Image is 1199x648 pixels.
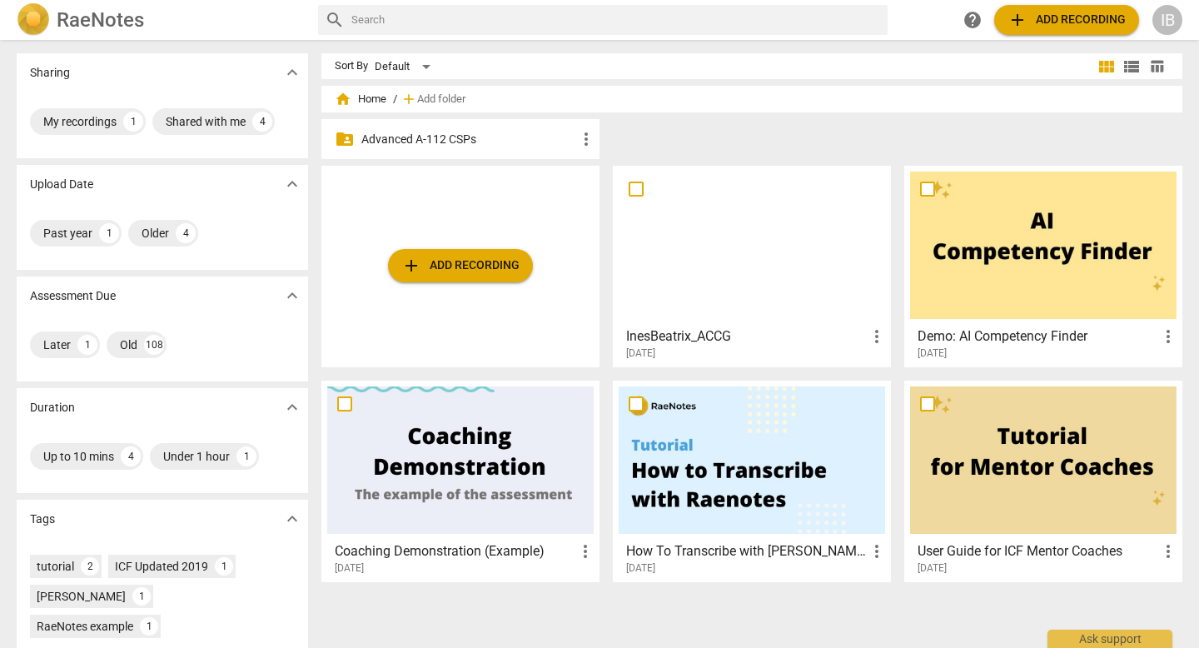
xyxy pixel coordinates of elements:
div: 4 [121,446,141,466]
div: Ask support [1047,630,1172,648]
div: [PERSON_NAME] [37,588,126,605]
div: 4 [252,112,272,132]
button: Upload [994,5,1139,35]
div: Sort By [335,60,368,72]
div: 1 [236,446,256,466]
a: User Guide for ICF Mentor Coaches[DATE] [910,386,1177,575]
span: view_list [1122,57,1142,77]
div: Past year [43,225,92,242]
span: more_vert [1158,541,1178,561]
button: IB [1152,5,1182,35]
div: 2 [81,557,99,576]
button: Show more [280,506,305,531]
span: expand_more [282,509,302,529]
input: Search [351,7,881,33]
span: add [1007,10,1027,30]
div: ICF Updated 2019 [115,558,208,575]
button: Show more [280,60,305,85]
div: 108 [144,335,164,355]
span: table_chart [1149,58,1165,74]
div: 1 [215,557,233,576]
div: Up to 10 mins [43,448,114,465]
div: 1 [140,617,158,636]
span: [DATE] [918,346,947,361]
span: folder_shared [335,129,355,149]
div: 1 [132,587,151,606]
span: more_vert [867,326,887,346]
h3: How To Transcribe with RaeNotes [626,541,867,561]
span: [DATE] [626,561,655,576]
button: Table view [1144,54,1169,79]
span: search [325,10,345,30]
p: Tags [30,511,55,528]
span: more_vert [576,129,596,149]
a: LogoRaeNotes [17,3,305,37]
div: 1 [99,223,119,243]
img: Logo [17,3,50,37]
span: Add folder [417,93,465,106]
button: Show more [280,283,305,308]
div: 1 [77,335,97,355]
span: more_vert [575,541,595,561]
span: expand_more [282,286,302,306]
span: expand_more [282,174,302,194]
span: add [401,256,421,276]
div: Under 1 hour [163,448,230,465]
a: InesBeatrix_ACCG[DATE] [619,172,885,360]
button: Show more [280,395,305,420]
span: home [335,91,351,107]
h2: RaeNotes [57,8,144,32]
span: add [400,91,417,107]
span: Home [335,91,386,107]
span: expand_more [282,62,302,82]
p: Sharing [30,64,70,82]
div: Later [43,336,71,353]
div: RaeNotes example [37,618,133,635]
div: tutorial [37,558,74,575]
div: Older [142,225,169,242]
button: Upload [388,249,533,282]
p: Duration [30,399,75,416]
span: expand_more [282,397,302,417]
a: Help [958,5,988,35]
button: List view [1119,54,1144,79]
a: Coaching Demonstration (Example)[DATE] [327,386,594,575]
button: Show more [280,172,305,197]
h3: Demo: AI Competency Finder [918,326,1158,346]
button: Tile view [1094,54,1119,79]
h3: Coaching Demonstration (Example) [335,541,575,561]
h3: User Guide for ICF Mentor Coaches [918,541,1158,561]
div: 4 [176,223,196,243]
p: Advanced A-112 CSPs [361,131,576,148]
div: 1 [123,112,143,132]
a: Demo: AI Competency Finder[DATE] [910,172,1177,360]
span: Add recording [401,256,520,276]
span: Add recording [1007,10,1126,30]
span: help [963,10,983,30]
span: more_vert [1158,326,1178,346]
span: [DATE] [918,561,947,576]
a: How To Transcribe with [PERSON_NAME][DATE] [619,386,885,575]
div: Shared with me [166,113,246,130]
div: My recordings [43,113,117,130]
div: Default [375,53,436,80]
h3: InesBeatrix_ACCG [626,326,867,346]
span: view_module [1097,57,1117,77]
p: Assessment Due [30,287,116,305]
p: Upload Date [30,176,93,193]
span: [DATE] [335,561,364,576]
span: [DATE] [626,346,655,361]
span: more_vert [867,541,887,561]
span: / [393,93,397,106]
div: Old [120,336,137,353]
